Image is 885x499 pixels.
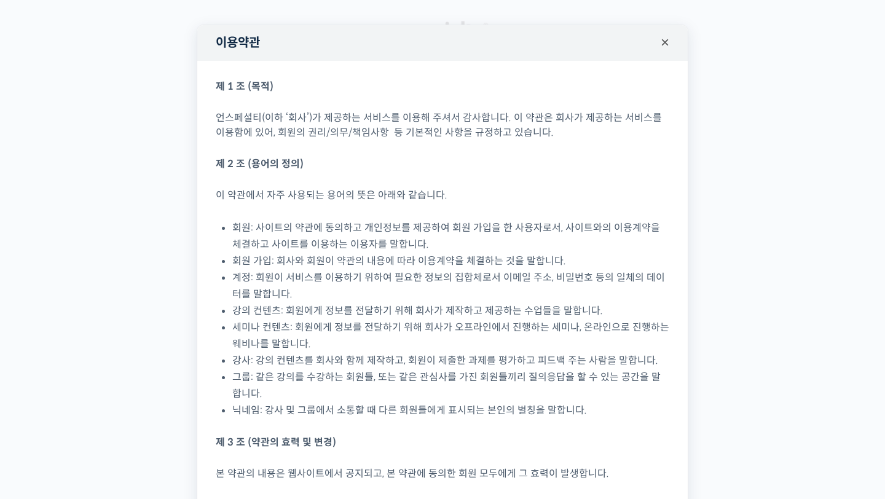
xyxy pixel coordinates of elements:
li: 강의 컨텐츠: 회원에게 정보를 전달하기 위해 회사가 제작하고 제공하는 수업들을 말합니다. [232,302,669,319]
strong: 제 3 조 (약관의 효력 및 변경) [216,436,336,449]
li: 그룹: 같은 강의를 수강하는 회원들, 또는 같은 관심사를 가진 회원들끼리 질의응답을 할 수 있는 공간을 말합니다. [232,369,669,402]
li: 회원 가입: 회사와 회원이 약관의 내용에 따라 이용계약을 체결하는 것을 말합니다. [232,253,669,269]
li: 회원: 사이트의 약관에 동의하고 개인정보를 제공하여 회원 가입을 한 사용자로서, 사이트와의 이용계약을 체결하고 사이트를 이용하는 이용자를 말합니다. [232,219,669,253]
span: 대화 [112,409,127,418]
p: 언스페셜티(이하 ‘회사’)가 제공하는 서비스를 이용해 주셔서 감사합니다. 이 약관은 회사가 제공하는 서비스를 이용함에 있어, 회원의 권리/의무/책임사항 등 기본적인 사항을 규... [216,111,669,140]
span: 설정 [190,408,205,418]
a: 설정 [159,390,236,420]
h1: 이용약관 [197,25,688,61]
p: 본 약관의 내용은 웹사이트에서 공지되고, 본 약관에 동의한 회원 모두에게 그 효력이 발생합니다. [216,466,669,481]
a: 홈 [4,390,81,420]
a: 대화 [81,390,159,420]
p: 이 약관에서 자주 사용되는 용어의 뜻은 아래와 같습니다. [216,188,669,203]
span: 홈 [39,408,46,418]
li: 세미나 컨텐츠: 회원에게 정보를 전달하기 위해 회사가 오프라인에서 진행하는 세미나, 온라인으로 진행하는 웨비나를 말합니다. [232,319,669,352]
li: 계정: 회원이 서비스를 이용하기 위하여 필요한 정보의 집합체로서 이메일 주소, 비밀번호 등의 일체의 데이터를 말합니다. [232,269,669,302]
li: 강사: 강의 컨텐츠를 회사와 함께 제작하고, 회원이 제출한 과제를 평가하고 피드백 주는 사람을 말합니다. [232,352,669,369]
strong: 제 2 조 (용어의 정의) [216,157,304,170]
button: × [651,29,678,56]
strong: 제 1 조 (목적) [216,80,273,93]
li: 닉네임: 강사 및 그룹에서 소통할 때 다른 회원들에게 표시되는 본인의 별칭을 말합니다. [232,402,669,418]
